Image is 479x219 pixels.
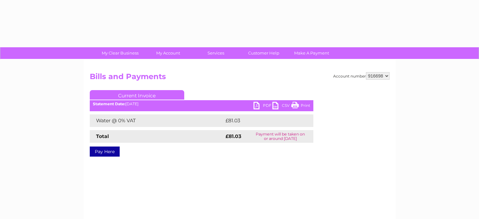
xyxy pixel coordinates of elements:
a: Services [190,47,242,59]
a: My Account [142,47,194,59]
b: Statement Date: [93,101,125,106]
a: Print [291,102,310,111]
td: Payment will be taken on or around [DATE] [248,130,313,143]
h2: Bills and Payments [90,72,390,84]
a: CSV [272,102,291,111]
a: Pay Here [90,147,120,157]
a: My Clear Business [94,47,146,59]
td: £81.03 [224,114,300,127]
a: Current Invoice [90,90,184,100]
div: Account number [333,72,390,80]
a: PDF [254,102,272,111]
div: [DATE] [90,102,313,106]
td: Water @ 0% VAT [90,114,224,127]
a: Make A Payment [286,47,338,59]
strong: Total [96,133,109,139]
strong: £81.03 [225,133,241,139]
a: Customer Help [238,47,290,59]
